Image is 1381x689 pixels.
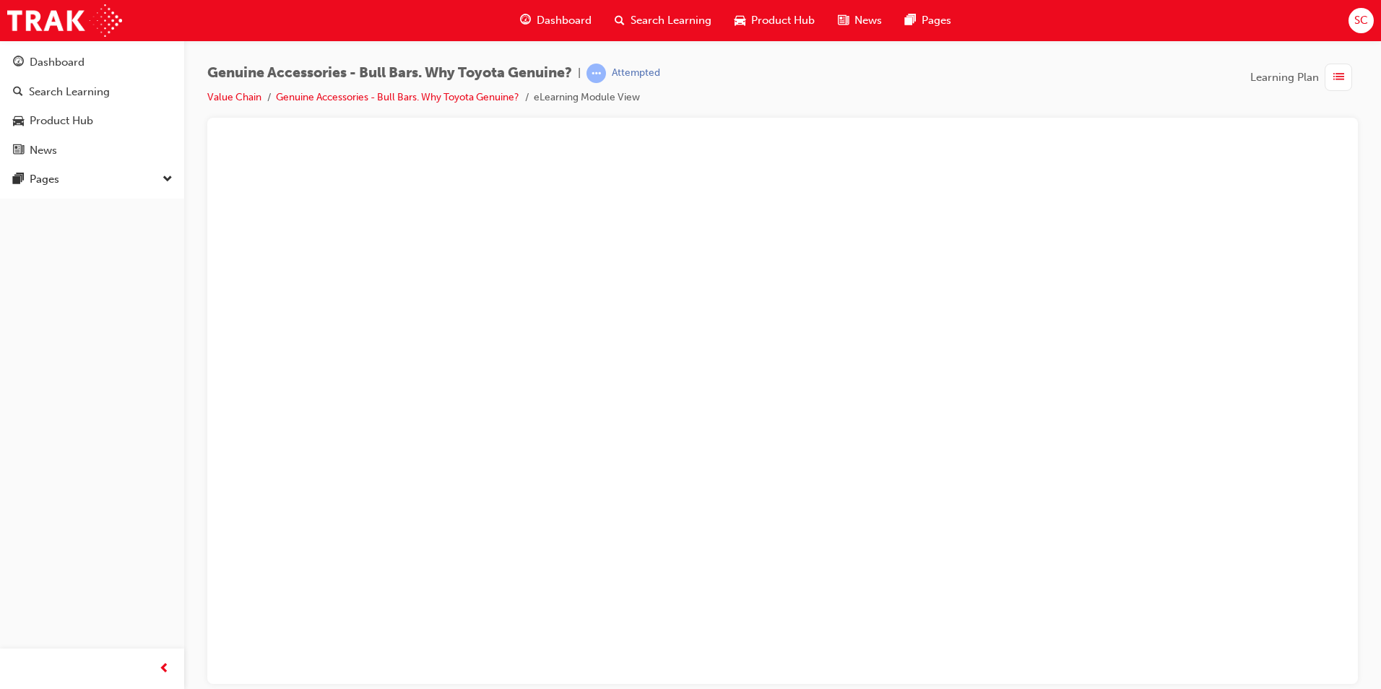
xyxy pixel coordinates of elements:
[1250,64,1358,91] button: Learning Plan
[29,84,110,100] div: Search Learning
[6,79,178,105] a: Search Learning
[13,173,24,186] span: pages-icon
[13,56,24,69] span: guage-icon
[586,64,606,83] span: learningRecordVerb_ATTEMPT-icon
[854,12,882,29] span: News
[276,91,519,103] a: Genuine Accessories - Bull Bars. Why Toyota Genuine?
[922,12,951,29] span: Pages
[751,12,815,29] span: Product Hub
[1250,69,1319,86] span: Learning Plan
[508,6,603,35] a: guage-iconDashboard
[826,6,893,35] a: news-iconNews
[30,54,85,71] div: Dashboard
[6,46,178,166] button: DashboardSearch LearningProduct HubNews
[6,108,178,134] a: Product Hub
[6,137,178,164] a: News
[30,171,59,188] div: Pages
[1348,8,1374,33] button: SC
[207,65,572,82] span: Genuine Accessories - Bull Bars. Why Toyota Genuine?
[838,12,849,30] span: news-icon
[6,166,178,193] button: Pages
[1333,69,1344,87] span: list-icon
[893,6,963,35] a: pages-iconPages
[723,6,826,35] a: car-iconProduct Hub
[13,115,24,128] span: car-icon
[534,90,640,106] li: eLearning Module View
[30,113,93,129] div: Product Hub
[631,12,711,29] span: Search Learning
[615,12,625,30] span: search-icon
[520,12,531,30] span: guage-icon
[578,65,581,82] span: |
[735,12,745,30] span: car-icon
[30,142,57,159] div: News
[612,66,660,80] div: Attempted
[159,660,170,678] span: prev-icon
[7,4,122,37] img: Trak
[207,91,261,103] a: Value Chain
[6,49,178,76] a: Dashboard
[603,6,723,35] a: search-iconSearch Learning
[1354,12,1368,29] span: SC
[13,86,23,99] span: search-icon
[537,12,592,29] span: Dashboard
[13,144,24,157] span: news-icon
[905,12,916,30] span: pages-icon
[163,170,173,189] span: down-icon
